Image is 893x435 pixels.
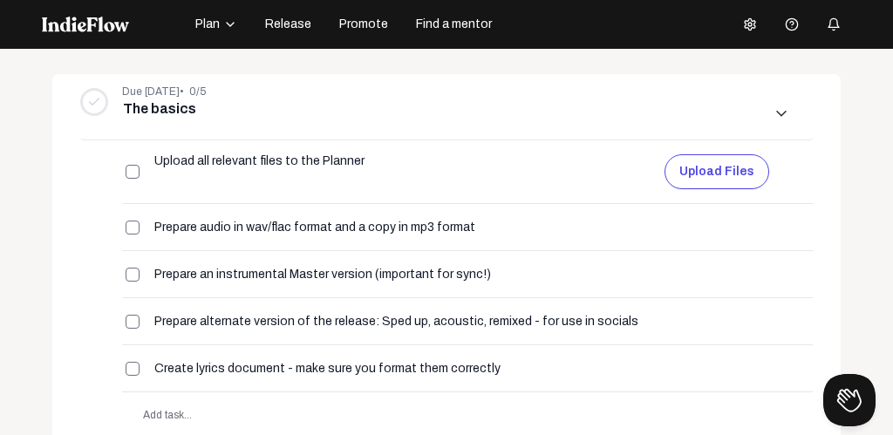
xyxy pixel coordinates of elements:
input: write a task name [153,267,579,282]
span: Due [DATE] [122,85,180,98]
span: Promote [339,16,388,33]
button: Plan [185,10,248,38]
button: Release [255,10,322,38]
button: Upload files [665,154,769,189]
span: Plan [195,16,220,33]
span: Add task... [143,409,192,421]
input: write a task name [153,314,769,329]
button: Promote [329,10,399,38]
img: indieflow-logo-white.svg [42,17,129,32]
span: Find a mentor [416,16,492,33]
input: write a task name [153,220,558,234]
button: Find a mentor [406,10,502,38]
span: Release [265,16,311,33]
span: • 0/5 [180,85,206,98]
input: write a task name [153,153,440,168]
iframe: Toggle Customer Support [823,374,876,426]
mat-icon: arrow_downward_ios [771,105,792,120]
input: write a task name [153,361,579,376]
mat-expansion-panel-header: Due [DATE]• 0/5 [80,85,813,140]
